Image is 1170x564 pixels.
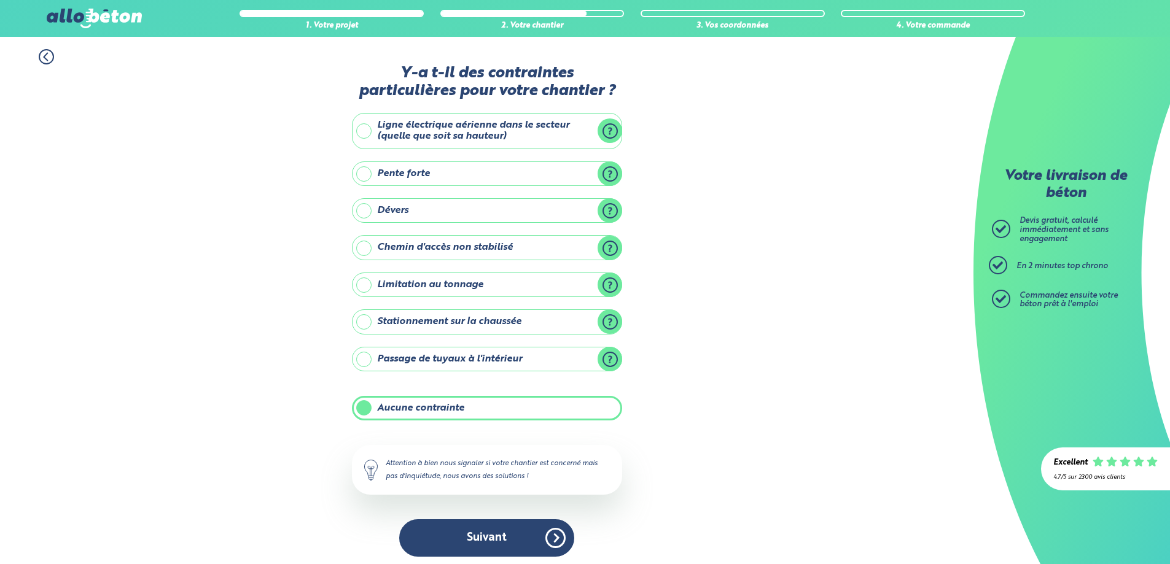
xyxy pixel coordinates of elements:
[841,21,1025,31] div: 4. Votre commande
[440,21,625,31] div: 2. Votre chantier
[352,272,622,297] label: Limitation au tonnage
[352,309,622,334] label: Stationnement sur la chaussée
[352,161,622,186] label: Pente forte
[352,235,622,260] label: Chemin d'accès non stabilisé
[240,21,424,31] div: 1. Votre projet
[1061,516,1156,550] iframe: Help widget launcher
[399,519,574,557] button: Suivant
[352,445,622,494] div: Attention à bien nous signaler si votre chantier est concerné mais pas d'inquiétude, nous avons d...
[352,396,622,420] label: Aucune contrainte
[47,9,141,28] img: allobéton
[352,64,622,101] label: Y-a t-il des contraintes particulières pour votre chantier ?
[352,198,622,223] label: Dévers
[641,21,825,31] div: 3. Vos coordonnées
[352,347,622,371] label: Passage de tuyaux à l'intérieur
[352,113,622,149] label: Ligne électrique aérienne dans le secteur (quelle que soit sa hauteur)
